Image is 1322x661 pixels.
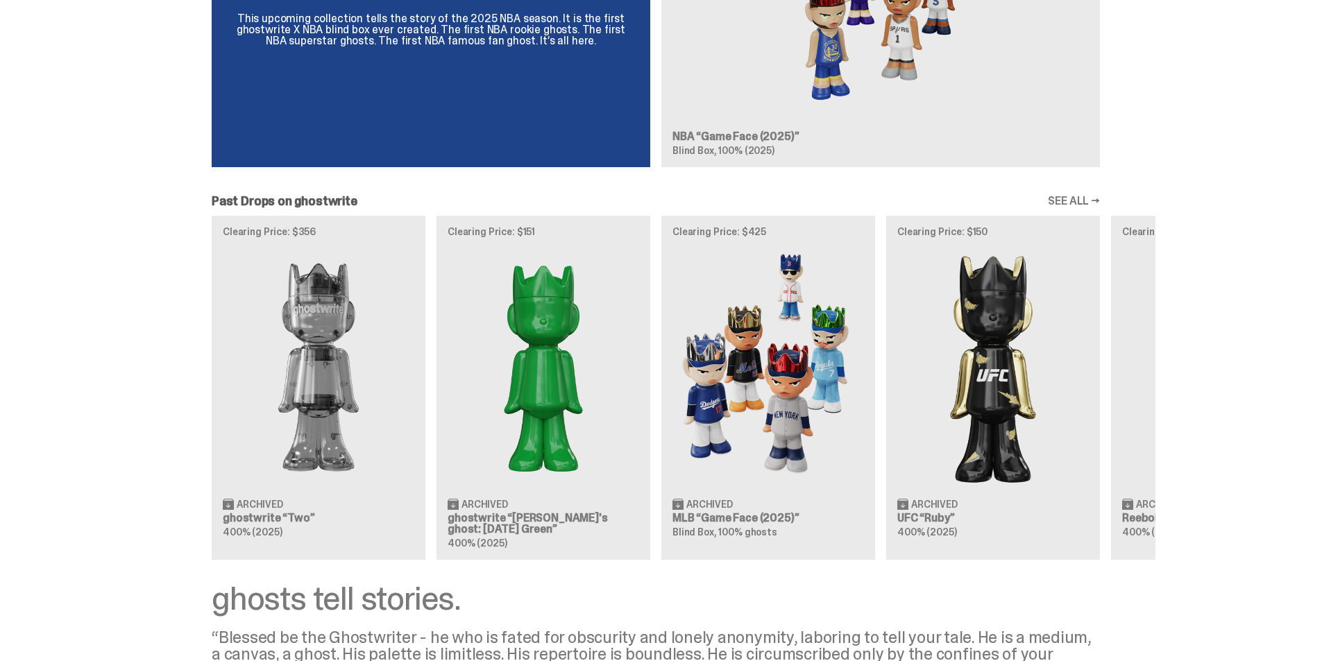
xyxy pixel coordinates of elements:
[223,227,414,237] p: Clearing Price: $356
[228,13,634,46] p: This upcoming collection tells the story of the 2025 NBA season. It is the first ghostwrite X NBA...
[1122,526,1181,538] span: 400% (2025)
[212,216,425,560] a: Clearing Price: $356 Two Archived
[1048,196,1100,207] a: SEE ALL →
[672,131,1089,142] h3: NBA “Game Face (2025)”
[223,526,282,538] span: 400% (2025)
[1122,227,1314,237] p: Clearing Price: $100
[237,499,283,509] span: Archived
[718,144,774,157] span: 100% (2025)
[223,248,414,487] img: Two
[448,537,507,549] span: 400% (2025)
[448,513,639,535] h3: ghostwrite “[PERSON_NAME]'s ghost: [DATE] Green”
[672,526,717,538] span: Blind Box,
[461,499,508,509] span: Archived
[212,582,1100,615] div: ghosts tell stories.
[448,227,639,237] p: Clearing Price: $151
[886,216,1100,560] a: Clearing Price: $150 Ruby Archived
[672,513,864,524] h3: MLB “Game Face (2025)”
[672,248,864,487] img: Game Face (2025)
[448,248,639,487] img: Schrödinger's ghost: Sunday Green
[897,526,956,538] span: 400% (2025)
[1122,248,1314,487] img: Court Victory
[911,499,958,509] span: Archived
[437,216,650,560] a: Clearing Price: $151 Schrödinger's ghost: Sunday Green Archived
[212,195,357,207] h2: Past Drops on ghostwrite
[1122,513,1314,524] h3: Reebok “Court Victory”
[223,513,414,524] h3: ghostwrite “Two”
[672,227,864,237] p: Clearing Price: $425
[672,144,717,157] span: Blind Box,
[686,499,733,509] span: Archived
[897,513,1089,524] h3: UFC “Ruby”
[897,248,1089,487] img: Ruby
[661,216,875,560] a: Clearing Price: $425 Game Face (2025) Archived
[897,227,1089,237] p: Clearing Price: $150
[1136,499,1183,509] span: Archived
[718,526,777,538] span: 100% ghosts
